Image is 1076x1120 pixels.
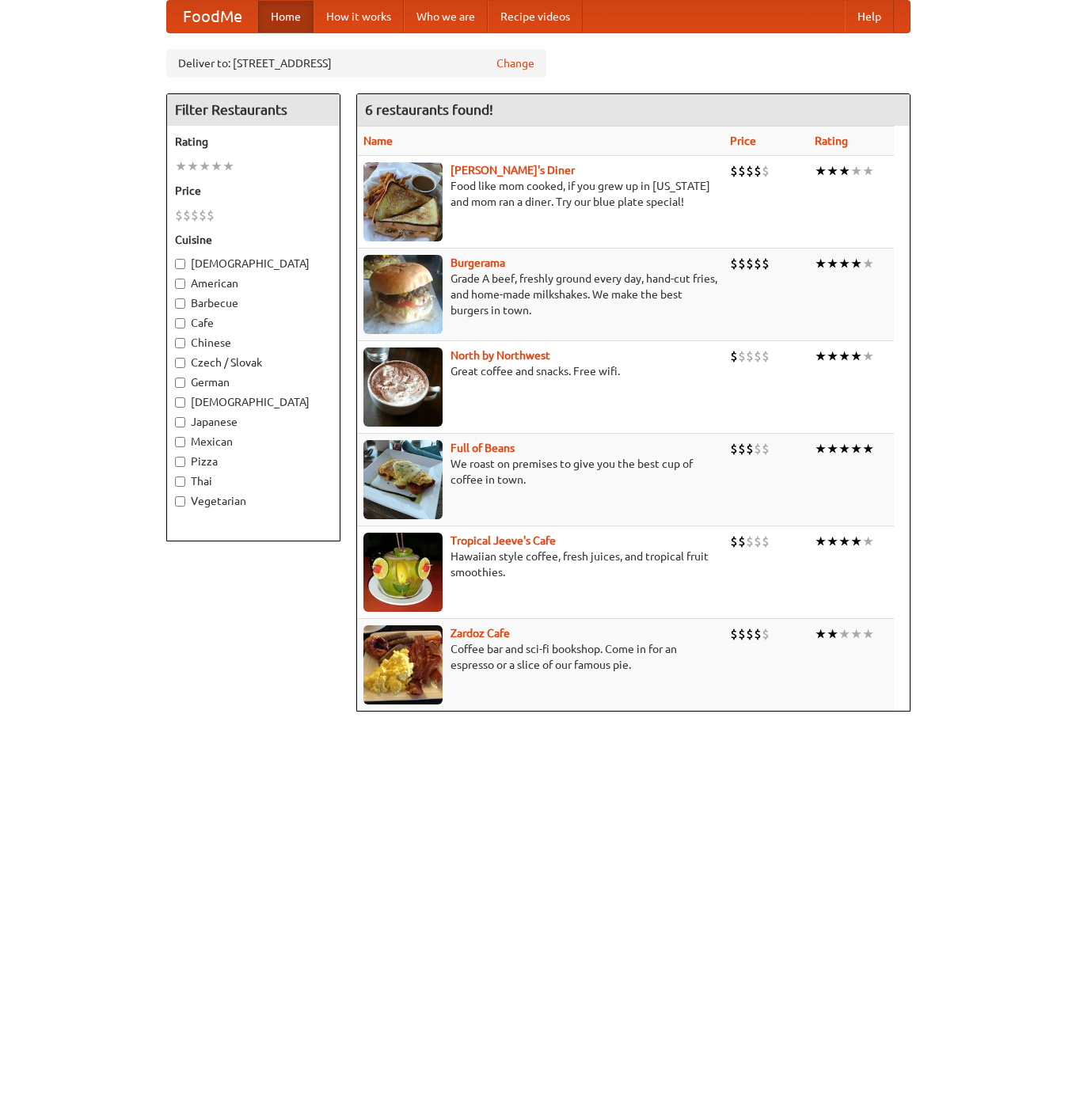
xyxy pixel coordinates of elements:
[167,1,258,32] a: FoodMe
[827,533,838,550] li: ★
[175,158,187,175] li: ★
[175,298,185,309] input: Barbecue
[730,135,756,147] a: Price
[815,135,848,147] a: Rating
[191,207,199,224] li: $
[738,347,746,365] li: $
[815,347,827,365] li: ★
[754,347,762,365] li: $
[363,440,443,519] img: beans.jpg
[746,440,754,457] li: $
[730,162,738,180] li: $
[167,94,340,126] h4: Filter Restaurants
[207,207,215,224] li: $
[175,183,332,199] h5: Price
[762,255,770,272] li: $
[175,207,183,224] li: $
[175,279,185,289] input: American
[365,102,493,117] ng-pluralize: 6 restaurants found!
[175,295,332,311] label: Barbecue
[754,625,762,643] li: $
[175,275,332,291] label: American
[175,414,332,430] label: Japanese
[850,347,862,365] li: ★
[838,162,850,180] li: ★
[404,1,488,32] a: Who we are
[451,256,505,269] a: Burgerama
[314,1,404,32] a: How it works
[175,134,332,150] h5: Rating
[838,533,850,550] li: ★
[845,1,894,32] a: Help
[754,162,762,180] li: $
[175,496,185,507] input: Vegetarian
[862,625,874,643] li: ★
[175,473,332,489] label: Thai
[746,533,754,550] li: $
[175,256,332,271] label: [DEMOGRAPHIC_DATA]
[175,355,332,370] label: Czech / Slovak
[850,440,862,457] li: ★
[862,255,874,272] li: ★
[488,1,583,32] a: Recipe videos
[730,625,738,643] li: $
[175,437,185,447] input: Mexican
[363,641,717,673] p: Coffee bar and sci-fi bookshop. Come in for an espresso or a slice of our famous pie.
[815,440,827,457] li: ★
[451,442,515,454] a: Full of Beans
[730,347,738,365] li: $
[850,625,862,643] li: ★
[862,162,874,180] li: ★
[850,533,862,550] li: ★
[211,158,222,175] li: ★
[175,338,185,348] input: Chinese
[166,49,546,78] div: Deliver to: [STREET_ADDRESS]
[815,533,827,550] li: ★
[451,534,556,547] a: Tropical Jeeve's Cafe
[363,178,717,210] p: Food like mom cooked, if you grew up in [US_STATE] and mom ran a diner. Try our blue plate special!
[451,349,550,362] a: North by Northwest
[827,255,838,272] li: ★
[183,207,191,224] li: $
[862,347,874,365] li: ★
[815,162,827,180] li: ★
[738,625,746,643] li: $
[199,158,211,175] li: ★
[363,549,717,580] p: Hawaiian style coffee, fresh juices, and tropical fruit smoothies.
[363,625,443,704] img: zardoz.jpg
[175,259,185,269] input: [DEMOGRAPHIC_DATA]
[175,374,332,390] label: German
[762,533,770,550] li: $
[363,162,443,241] img: sallys.jpg
[363,255,443,334] img: burgerama.jpg
[451,627,510,640] a: Zardoz Cafe
[850,162,862,180] li: ★
[730,533,738,550] li: $
[862,440,874,457] li: ★
[451,164,575,177] b: [PERSON_NAME]'s Diner
[199,207,207,224] li: $
[762,347,770,365] li: $
[175,476,185,487] input: Thai
[827,440,838,457] li: ★
[175,417,185,427] input: Japanese
[738,255,746,272] li: $
[730,440,738,457] li: $
[838,255,850,272] li: ★
[496,55,534,71] a: Change
[754,533,762,550] li: $
[815,625,827,643] li: ★
[762,440,770,457] li: $
[746,162,754,180] li: $
[838,440,850,457] li: ★
[175,335,332,351] label: Chinese
[258,1,314,32] a: Home
[175,232,332,248] h5: Cuisine
[175,434,332,450] label: Mexican
[827,162,838,180] li: ★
